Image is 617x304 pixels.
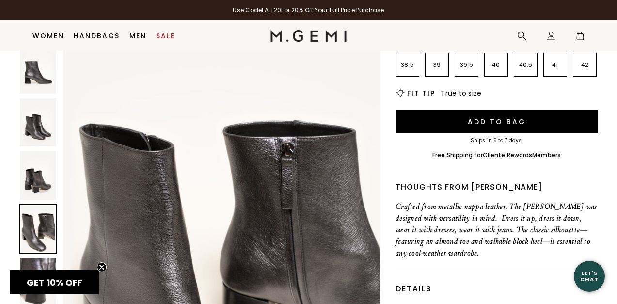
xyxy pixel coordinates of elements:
[575,33,585,43] span: 1
[441,88,481,98] span: True to size
[156,32,175,40] a: Sale
[396,110,598,133] button: Add to Bag
[573,61,596,69] p: 42
[27,276,82,288] span: GET 10% OFF
[10,270,99,294] div: GET 10% OFFClose teaser
[20,98,56,147] img: The Cristina
[20,151,56,200] img: The Cristina
[396,138,598,144] div: Ships in 5 to 7 days.
[514,61,537,69] p: 40.5
[574,270,605,282] div: Let's Chat
[74,32,120,40] a: Handbags
[544,61,567,69] p: 41
[432,151,561,159] div: Free Shipping for Members
[455,61,478,69] p: 39.5
[485,61,507,69] p: 40
[396,201,598,259] p: Crafted from metallic nappa leather, The [PERSON_NAME] was designed with versatility in mind. Dre...
[97,262,107,272] button: Close teaser
[407,89,435,97] h2: Fit Tip
[20,45,56,94] img: The Cristina
[32,32,64,40] a: Women
[396,181,598,193] div: Thoughts from [PERSON_NAME]
[262,6,281,14] strong: FALL20
[483,151,533,159] a: Cliente Rewards
[426,61,448,69] p: 39
[270,30,347,42] img: M.Gemi
[396,61,419,69] p: 38.5
[129,32,146,40] a: Men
